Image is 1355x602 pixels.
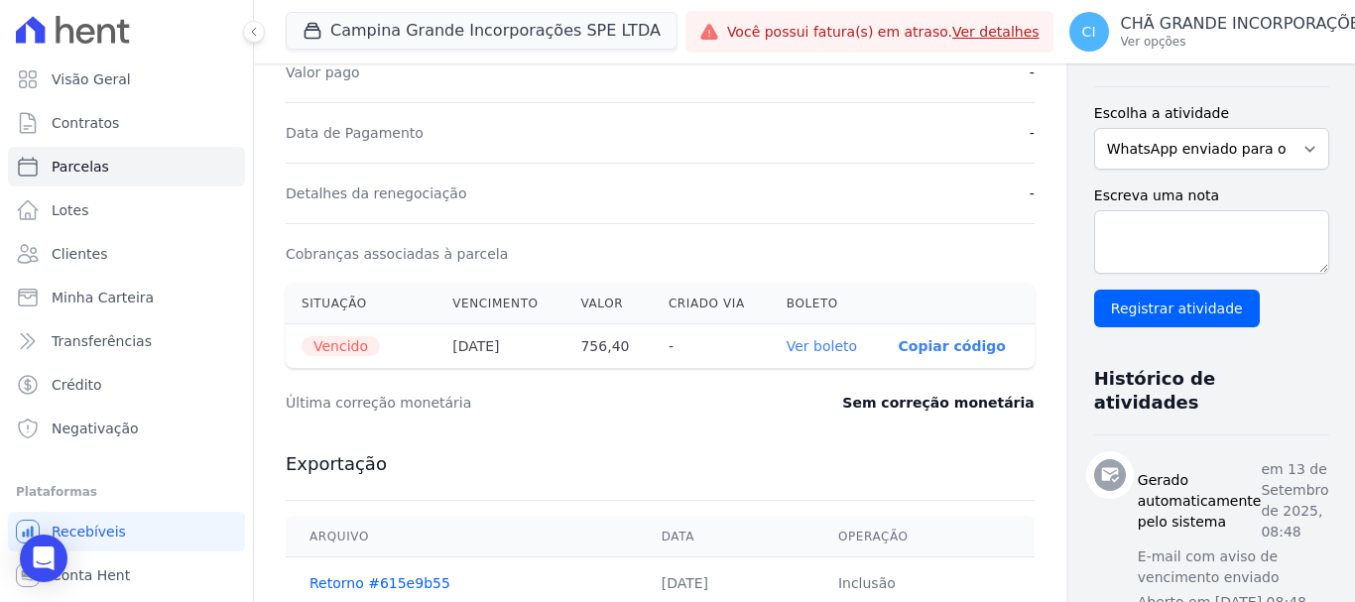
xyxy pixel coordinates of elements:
a: Contratos [8,103,245,143]
span: Negativação [52,419,139,438]
a: Conta Hent [8,555,245,595]
th: Vencimento [436,284,564,324]
th: Valor [564,284,652,324]
label: Escolha a atividade [1094,103,1329,124]
span: Visão Geral [52,69,131,89]
th: - [653,324,771,369]
span: Recebíveis [52,522,126,542]
a: Minha Carteira [8,278,245,317]
span: Você possui fatura(s) em atraso. [727,22,1040,43]
button: Campina Grande Incorporações SPE LTDA [286,12,677,50]
a: Recebíveis [8,512,245,551]
h3: Exportação [286,452,1035,476]
th: 756,40 [564,324,652,369]
span: Conta Hent [52,565,130,585]
a: Visão Geral [8,60,245,99]
span: Clientes [52,244,107,264]
span: Crédito [52,375,102,395]
dd: - [1030,62,1035,82]
a: Clientes [8,234,245,274]
button: Copiar código [899,338,1006,354]
span: Transferências [52,331,152,351]
a: Transferências [8,321,245,361]
th: Operação [814,517,1035,557]
dd: - [1030,183,1035,203]
dd: Sem correção monetária [842,393,1034,413]
span: Minha Carteira [52,288,154,307]
dt: Última correção monetária [286,393,728,413]
p: em 13 de Setembro de 2025, 08:48 [1261,459,1328,542]
h3: Histórico de atividades [1094,367,1313,415]
th: [DATE] [436,324,564,369]
a: Retorno #615e9b55 [309,575,450,591]
th: Data [638,517,814,557]
h3: Gerado automaticamente pelo sistema [1138,470,1262,533]
input: Registrar atividade [1094,290,1260,327]
span: Lotes [52,200,89,220]
div: Open Intercom Messenger [20,535,67,582]
span: Vencido [302,336,380,356]
a: Negativação [8,409,245,448]
a: Ver detalhes [952,24,1040,40]
th: Criado via [653,284,771,324]
dt: Cobranças associadas à parcela [286,244,508,264]
div: Plataformas [16,480,237,504]
a: Ver boleto [787,338,857,354]
span: Contratos [52,113,119,133]
a: Parcelas [8,147,245,186]
th: Arquivo [286,517,638,557]
th: Boleto [771,284,883,324]
th: Situação [286,284,436,324]
a: Crédito [8,365,245,405]
a: Lotes [8,190,245,230]
dt: Data de Pagamento [286,123,424,143]
span: CI [1082,25,1096,39]
span: Parcelas [52,157,109,177]
dt: Detalhes da renegociação [286,183,467,203]
label: Escreva uma nota [1094,185,1329,206]
dd: - [1030,123,1035,143]
p: E-mail com aviso de vencimento enviado [1138,546,1329,588]
dt: Valor pago [286,62,360,82]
